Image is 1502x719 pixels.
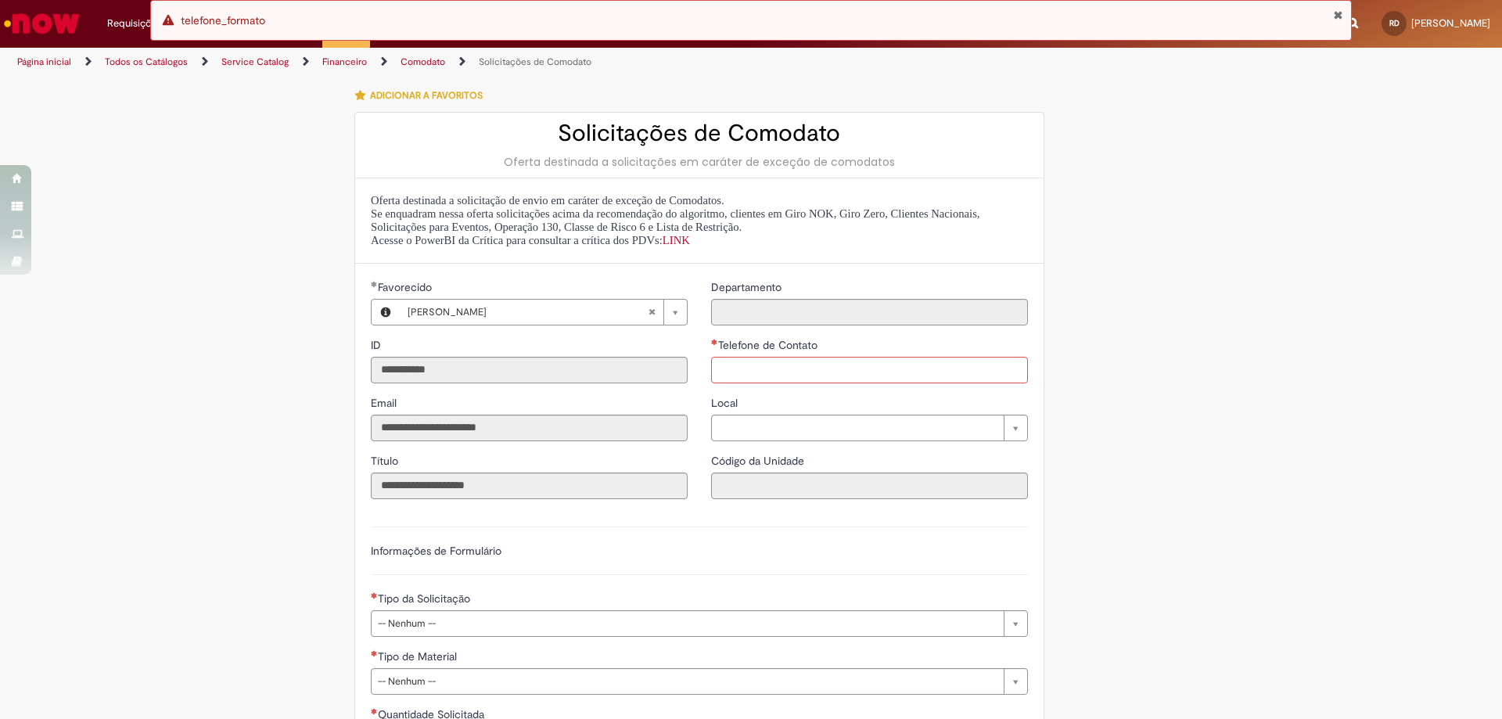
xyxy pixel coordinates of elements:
input: ID [371,357,688,383]
span: Somente leitura - Email [371,396,400,410]
input: Código da Unidade [711,473,1028,499]
div: Oferta destinada a solicitações em caráter de exceção de comodatos [371,154,1028,170]
ul: Trilhas de página [12,48,990,77]
a: Solicitações de Comodato [479,56,591,68]
span: Necessários [371,592,378,599]
span: [PERSON_NAME] [1411,16,1490,30]
span: Tipo de Material [378,649,460,663]
label: Somente leitura - Email [371,395,400,411]
span: Tipo da Solicitação [378,591,473,606]
label: Somente leitura - Título [371,453,401,469]
span: [PERSON_NAME] [408,300,648,325]
span: Local [711,396,741,410]
span: Oferta destinada a solicitação de envio em caráter de exceção de Comodatos. Se enquadram nessa of... [371,194,980,246]
span: telefone_formato [181,13,265,27]
span: Obrigatório Preenchido [371,281,378,287]
span: Necessários [371,650,378,656]
button: Favorecido, Visualizar este registro Rayssa Dos Santos Dias [372,300,400,325]
input: Título [371,473,688,499]
input: Telefone de Contato [711,357,1028,383]
img: ServiceNow [2,8,82,39]
h2: Solicitações de Comodato [371,120,1028,146]
label: Somente leitura - Departamento [711,279,785,295]
button: Adicionar a Favoritos [354,79,491,112]
label: Somente leitura - ID [371,337,384,353]
span: Necessários - Favorecido [378,280,435,294]
a: Comodato [401,56,445,68]
a: Service Catalog [221,56,289,68]
a: Limpar campo Local [711,415,1028,441]
button: Fechar Notificação [1333,9,1343,21]
span: -- Nenhum -- [378,669,996,694]
span: Requisições [107,16,162,31]
span: Somente leitura - Departamento [711,280,785,294]
span: Somente leitura - Código da Unidade [711,454,807,468]
span: Somente leitura - Título [371,454,401,468]
span: Somente leitura - ID [371,338,384,352]
span: -- Nenhum -- [378,611,996,636]
span: Adicionar a Favoritos [370,89,483,102]
a: LINK [663,234,690,246]
abbr: Limpar campo Favorecido [640,300,663,325]
span: Necessários [711,339,718,345]
a: Financeiro [322,56,367,68]
input: Departamento [711,299,1028,325]
span: Necessários [371,708,378,714]
a: Página inicial [17,56,71,68]
span: RD [1389,18,1400,28]
a: Todos os Catálogos [105,56,188,68]
span: Telefone de Contato [718,338,821,352]
input: Email [371,415,688,441]
label: Informações de Formulário [371,544,501,558]
a: [PERSON_NAME]Limpar campo Favorecido [400,300,687,325]
label: Somente leitura - Código da Unidade [711,453,807,469]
